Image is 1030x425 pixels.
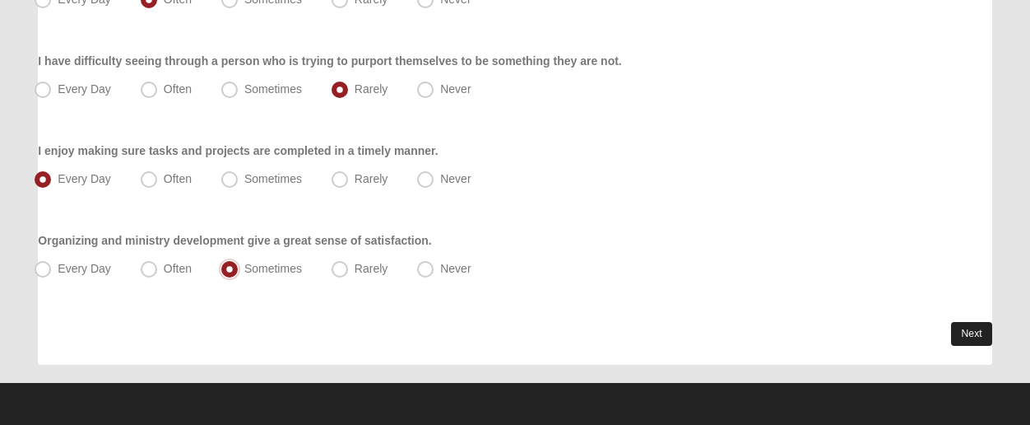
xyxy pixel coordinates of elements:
[164,82,192,96] span: Often
[244,82,302,96] span: Sometimes
[58,172,111,185] span: Every Day
[951,322,991,346] a: Next
[38,142,438,159] label: I enjoy making sure tasks and projects are completed in a timely manner.
[355,262,387,275] span: Rarely
[355,82,387,96] span: Rarely
[440,82,471,96] span: Never
[355,172,387,185] span: Rarely
[38,53,621,69] label: I have difficulty seeing through a person who is trying to purport themselves to be something the...
[164,172,192,185] span: Often
[244,262,302,275] span: Sometimes
[58,262,111,275] span: Every Day
[440,262,471,275] span: Never
[244,172,302,185] span: Sometimes
[58,82,111,96] span: Every Day
[164,262,192,275] span: Often
[38,232,431,249] label: Organizing and ministry development give a great sense of satisfaction.
[440,172,471,185] span: Never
